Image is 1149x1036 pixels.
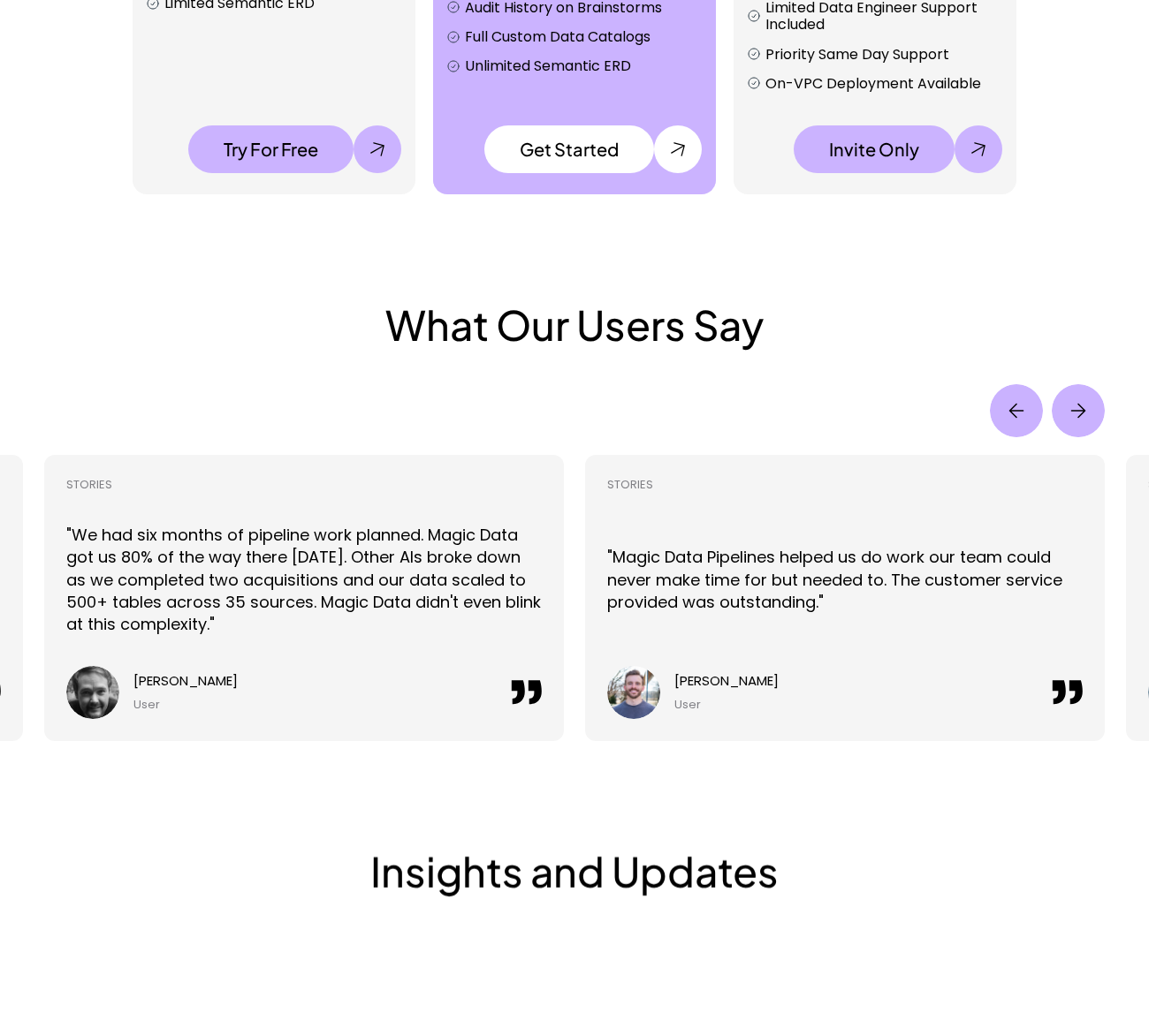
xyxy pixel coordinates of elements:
[607,477,653,493] p: STORIES
[465,28,702,45] p: Full Custom Data Catalogs
[990,384,1043,437] button: Previous
[674,697,701,713] p: User
[829,139,919,160] p: Invite Only
[188,125,401,173] a: Try For Free
[484,125,702,173] a: Get Started
[274,847,875,896] h2: Insights and Updates
[990,384,1043,437] img: Back Arrow
[607,546,1083,613] p: "Magic Data Pipelines helped us do work our team could never make time for but needed to. The cus...
[66,524,542,635] p: "We had six months of pipeline work planned. Magic Data got us 80% of the way there [DATE]. Other...
[1052,384,1105,437] img: Next Arrow
[1052,384,1105,437] button: Next
[465,57,631,74] p: Unlimited Semantic ERD
[765,74,1002,91] p: On-VPC Deployment Available
[133,671,238,690] p: [PERSON_NAME]
[133,697,160,713] p: User
[765,45,1002,62] p: Priority Same Day Support
[224,139,318,160] p: Try For Free
[794,125,1002,173] a: Invite Only
[66,477,112,493] p: STORIES
[674,671,779,690] p: [PERSON_NAME]
[241,300,908,349] h2: What Our Users Say
[520,139,619,160] p: Get Started
[7,26,276,162] iframe: profile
